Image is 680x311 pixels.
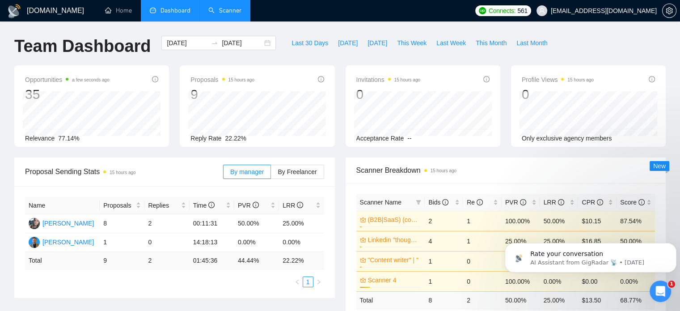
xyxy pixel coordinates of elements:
iframe: Intercom notifications message [501,224,680,287]
time: 15 hours ago [110,170,135,175]
td: 25.00 % [540,291,579,309]
span: crown [360,217,366,223]
span: Scanner Breakdown [356,165,655,176]
td: 2 [144,252,189,269]
div: 9 [190,86,254,103]
img: upwork-logo.png [479,7,486,14]
td: 4 [425,231,463,251]
span: info-circle [297,202,303,208]
span: info-circle [558,199,564,205]
td: 1 [425,251,463,271]
td: 44.44 % [234,252,279,269]
span: Proposal Sending Stats [25,166,223,177]
td: 2 [144,214,189,233]
div: 0 [356,86,420,103]
td: 00:11:31 [190,214,234,233]
span: CPR [582,199,603,206]
td: 2 [463,291,502,309]
a: (B2B|SaaS) (copywrit [368,215,420,225]
span: Only exclusive agency members [522,135,612,142]
td: 87.54% [617,211,655,231]
span: info-circle [208,202,215,208]
td: 1 [463,211,502,231]
td: 50.00% [234,214,279,233]
time: 15 hours ago [394,77,420,82]
span: By Freelancer [278,168,317,175]
div: 35 [25,86,110,103]
a: setting [662,7,676,14]
h1: Team Dashboard [14,36,151,57]
span: 22.22% [225,135,246,142]
td: 0 [144,233,189,252]
span: Proposals [103,200,134,210]
button: setting [662,4,676,18]
span: crown [360,277,366,283]
span: dashboard [150,7,156,13]
td: 50.00% [540,211,579,231]
a: searchScanner [208,7,241,14]
span: Relevance [25,135,55,142]
span: Time [193,202,215,209]
td: 22.22 % [279,252,324,269]
span: swap-right [211,39,218,47]
a: 1 [303,277,313,287]
span: filter [414,196,423,209]
span: info-circle [442,199,448,205]
span: Replies [148,200,179,210]
span: By manager [230,168,264,175]
td: 2 [425,211,463,231]
span: info-circle [253,202,259,208]
li: 1 [303,277,313,287]
th: Proposals [100,197,144,214]
input: Start date [167,38,207,48]
td: 0 [463,251,502,271]
input: End date [222,38,262,48]
td: 8 [100,214,144,233]
span: info-circle [597,199,603,205]
a: Linkedin "thought le [368,235,420,245]
span: Connects: [489,6,515,16]
span: left [295,279,300,285]
span: Opportunities [25,74,110,85]
span: Last Week [436,38,466,48]
span: [DATE] [367,38,387,48]
td: 100.00% [502,211,540,231]
span: setting [663,7,676,14]
span: Dashboard [160,7,190,14]
span: Bids [428,199,448,206]
span: info-circle [520,199,526,205]
span: 561 [517,6,527,16]
span: 1 [668,281,675,288]
span: crown [360,237,366,243]
td: Total [356,291,425,309]
button: This Month [471,36,511,50]
span: info-circle [483,76,490,82]
button: [DATE] [333,36,363,50]
td: $10.15 [578,211,617,231]
span: PVR [505,199,526,206]
span: info-circle [477,199,483,205]
td: 14:18:13 [190,233,234,252]
span: LRR [283,202,303,209]
span: New [653,162,666,170]
td: 1 [425,271,463,291]
time: 15 hours ago [567,77,593,82]
span: Acceptance Rate [356,135,404,142]
button: Last 30 Days [287,36,333,50]
span: info-circle [649,76,655,82]
a: "Content writer" | " [368,255,420,265]
th: Name [25,197,100,214]
span: info-circle [638,199,645,205]
span: info-circle [318,76,324,82]
img: MC [29,218,40,229]
img: CD [29,237,40,248]
td: 8 [425,291,463,309]
span: 77.14% [58,135,79,142]
td: $ 13.50 [578,291,617,309]
button: Last Month [511,36,552,50]
span: user [539,8,545,14]
td: 1 [463,231,502,251]
div: [PERSON_NAME] [42,237,94,247]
